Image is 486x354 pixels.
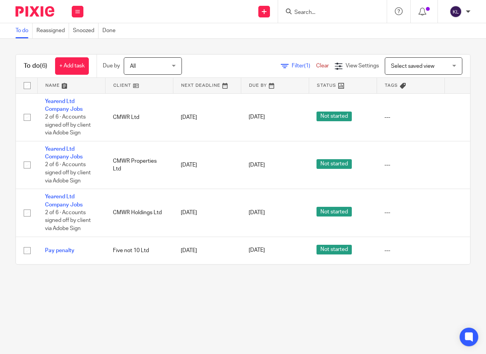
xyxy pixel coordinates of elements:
[103,62,120,70] p: Due by
[45,162,91,184] span: 2 of 6 · Accounts signed off by client via Adobe Sign
[16,6,54,17] img: Pixie
[45,99,83,112] a: Yearend Ltd Company Jobs
[249,162,265,168] span: [DATE]
[384,161,437,169] div: ---
[384,113,437,121] div: ---
[45,114,91,136] span: 2 of 6 · Accounts signed off by client via Adobe Sign
[249,115,265,120] span: [DATE]
[346,63,379,69] span: View Settings
[36,23,69,38] a: Reassigned
[173,93,241,141] td: [DATE]
[55,57,89,75] a: + Add task
[294,9,363,16] input: Search
[24,62,47,70] h1: To do
[450,5,462,18] img: svg%3E
[105,237,173,264] td: Five not 10 Ltd
[16,23,33,38] a: To do
[45,146,83,160] a: Yearend Ltd Company Jobs
[384,209,437,217] div: ---
[173,237,241,264] td: [DATE]
[105,93,173,141] td: CMWR Ltd
[45,194,83,207] a: Yearend Ltd Company Jobs
[173,189,241,237] td: [DATE]
[45,248,74,253] a: Pay penalty
[105,189,173,237] td: CMWR Holdings Ltd
[317,207,352,217] span: Not started
[317,112,352,121] span: Not started
[317,159,352,169] span: Not started
[249,210,265,215] span: [DATE]
[292,63,316,69] span: Filter
[40,63,47,69] span: (6)
[102,23,119,38] a: Done
[384,247,437,254] div: ---
[317,245,352,254] span: Not started
[45,210,91,231] span: 2 of 6 · Accounts signed off by client via Adobe Sign
[385,83,398,88] span: Tags
[316,63,329,69] a: Clear
[173,141,241,189] td: [DATE]
[304,63,310,69] span: (1)
[73,23,99,38] a: Snoozed
[391,64,434,69] span: Select saved view
[130,64,136,69] span: All
[105,141,173,189] td: CMWR Properties Ltd
[249,248,265,253] span: [DATE]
